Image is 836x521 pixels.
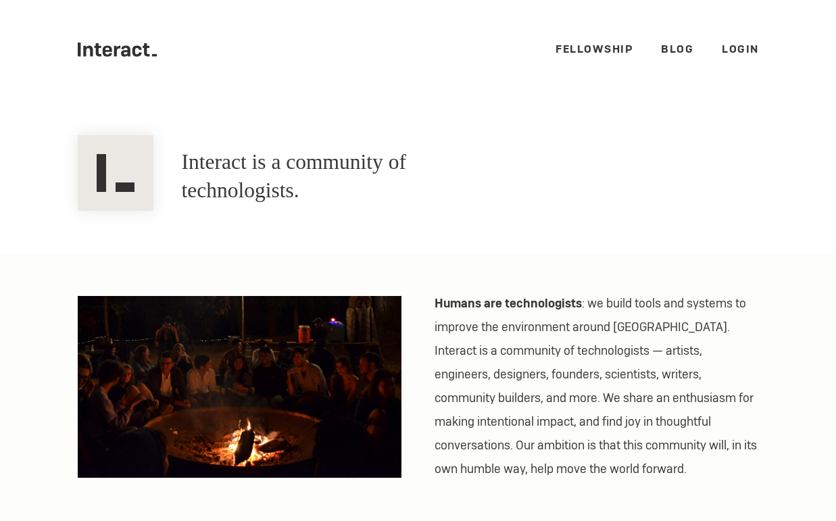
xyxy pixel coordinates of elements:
[78,296,402,478] img: A fireplace discussion at an Interact Retreat
[722,42,759,56] a: Login
[182,148,501,205] h1: Interact is a community of technologists.
[556,42,633,56] a: Fellowship
[435,295,582,311] strong: Humans are technologists
[78,135,153,211] img: Interact Logo
[661,42,693,56] a: Blog
[435,291,759,480] p: : we build tools and systems to improve the environment around [GEOGRAPHIC_DATA]. Interact is a c...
